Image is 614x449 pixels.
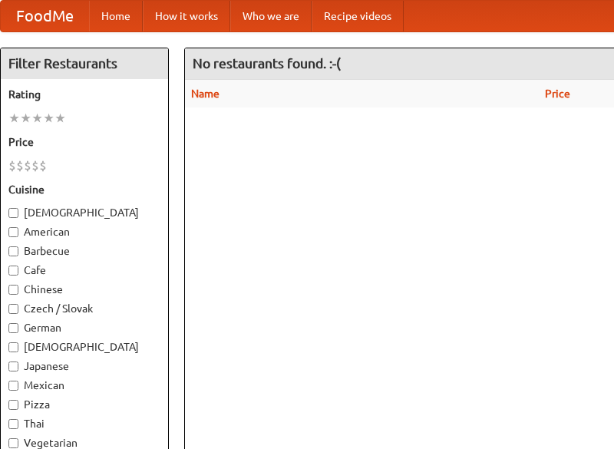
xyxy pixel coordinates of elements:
a: Recipe videos [312,1,404,31]
input: Vegetarian [8,438,18,448]
a: Price [545,87,570,100]
label: Pizza [8,397,160,412]
a: Name [191,87,220,100]
li: $ [8,157,16,174]
input: American [8,227,18,237]
a: FoodMe [1,1,89,31]
h5: Price [8,134,160,150]
label: [DEMOGRAPHIC_DATA] [8,339,160,355]
label: Japanese [8,358,160,374]
input: Japanese [8,362,18,371]
a: Home [89,1,143,31]
label: American [8,224,160,239]
li: ★ [43,110,54,127]
input: Pizza [8,400,18,410]
input: [DEMOGRAPHIC_DATA] [8,208,18,218]
label: German [8,320,160,335]
label: Barbecue [8,243,160,259]
label: Thai [8,416,160,431]
li: ★ [8,110,20,127]
h5: Cuisine [8,182,160,197]
input: Thai [8,419,18,429]
li: ★ [31,110,43,127]
input: Barbecue [8,246,18,256]
input: Chinese [8,285,18,295]
input: Cafe [8,266,18,276]
label: Mexican [8,378,160,393]
li: $ [24,157,31,174]
label: Chinese [8,282,160,297]
input: German [8,323,18,333]
li: $ [31,157,39,174]
li: ★ [20,110,31,127]
li: $ [16,157,24,174]
input: [DEMOGRAPHIC_DATA] [8,342,18,352]
label: Cafe [8,262,160,278]
label: [DEMOGRAPHIC_DATA] [8,205,160,220]
input: Mexican [8,381,18,391]
ng-pluralize: No restaurants found. :-( [193,56,341,71]
h5: Rating [8,87,160,102]
li: $ [39,157,47,174]
label: Czech / Slovak [8,301,160,316]
h4: Filter Restaurants [1,48,168,79]
a: Who we are [230,1,312,31]
a: How it works [143,1,230,31]
li: ★ [54,110,66,127]
input: Czech / Slovak [8,304,18,314]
